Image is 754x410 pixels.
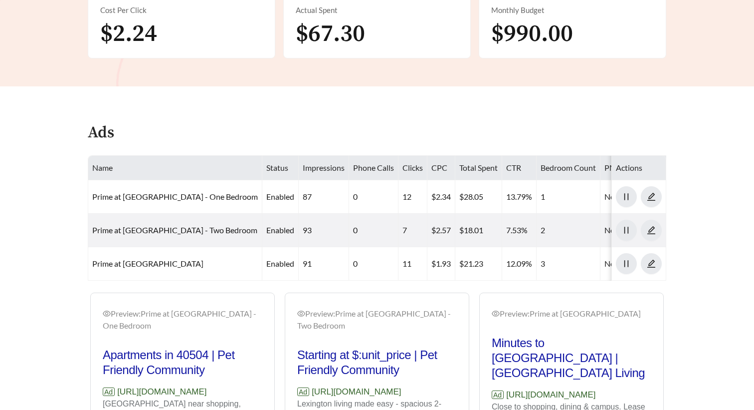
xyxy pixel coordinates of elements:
span: $2.24 [100,19,157,49]
div: Actual Spent [296,4,458,16]
td: Not Set [600,180,690,214]
span: edit [641,226,661,235]
a: Prime at [GEOGRAPHIC_DATA] - Two Bedroom [92,225,257,235]
th: Clicks [398,156,427,180]
a: Prime at [GEOGRAPHIC_DATA] [92,259,203,268]
span: eye [103,310,111,318]
td: 1 [537,180,600,214]
div: Monthly Budget [491,4,654,16]
th: Actions [612,156,666,180]
td: 7.53% [502,214,537,247]
span: $67.30 [296,19,365,49]
td: 87 [299,180,349,214]
td: $1.93 [427,247,455,281]
td: Not Set [600,247,690,281]
th: PMS/Scraper Unit Price [600,156,690,180]
td: Not Set [600,214,690,247]
button: edit [641,253,662,274]
button: pause [616,186,637,207]
span: edit [641,192,661,201]
h2: Apartments in 40504 | Pet Friendly Community [103,348,262,378]
td: $2.57 [427,214,455,247]
td: 7 [398,214,427,247]
td: 3 [537,247,600,281]
p: [URL][DOMAIN_NAME] [103,386,262,399]
button: pause [616,220,637,241]
td: 0 [349,180,398,214]
div: Preview: Prime at [GEOGRAPHIC_DATA] [492,308,651,320]
td: $2.34 [427,180,455,214]
span: enabled [266,259,294,268]
span: Ad [297,388,309,396]
span: pause [616,259,636,268]
th: Phone Calls [349,156,398,180]
a: edit [641,192,662,201]
td: $21.23 [455,247,502,281]
span: $990.00 [491,19,573,49]
td: 0 [349,247,398,281]
span: CPC [431,163,447,172]
td: 12 [398,180,427,214]
button: pause [616,253,637,274]
div: Cost Per Click [100,4,263,16]
button: edit [641,220,662,241]
span: pause [616,192,636,201]
td: 2 [537,214,600,247]
td: $28.05 [455,180,502,214]
span: CTR [506,163,521,172]
a: edit [641,225,662,235]
span: enabled [266,225,294,235]
th: Total Spent [455,156,502,180]
td: $18.01 [455,214,502,247]
span: Ad [492,391,504,399]
span: Ad [103,388,115,396]
th: Status [262,156,299,180]
button: edit [641,186,662,207]
td: 12.09% [502,247,537,281]
span: eye [492,310,500,318]
div: Preview: Prime at [GEOGRAPHIC_DATA] - Two Bedroom [297,308,457,332]
h2: Starting at $:unit_price | Pet Friendly Community [297,348,457,378]
td: 93 [299,214,349,247]
td: 11 [398,247,427,281]
span: edit [641,259,661,268]
th: Impressions [299,156,349,180]
td: 13.79% [502,180,537,214]
span: enabled [266,192,294,201]
a: edit [641,259,662,268]
p: [URL][DOMAIN_NAME] [492,389,651,402]
h4: Ads [88,124,114,142]
div: Preview: Prime at [GEOGRAPHIC_DATA] - One Bedroom [103,308,262,332]
span: eye [297,310,305,318]
span: pause [616,226,636,235]
th: Name [88,156,262,180]
th: Bedroom Count [537,156,600,180]
h2: Minutes to [GEOGRAPHIC_DATA] | [GEOGRAPHIC_DATA] Living [492,336,651,381]
td: 91 [299,247,349,281]
p: [URL][DOMAIN_NAME] [297,386,457,399]
td: 0 [349,214,398,247]
a: Prime at [GEOGRAPHIC_DATA] - One Bedroom [92,192,258,201]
